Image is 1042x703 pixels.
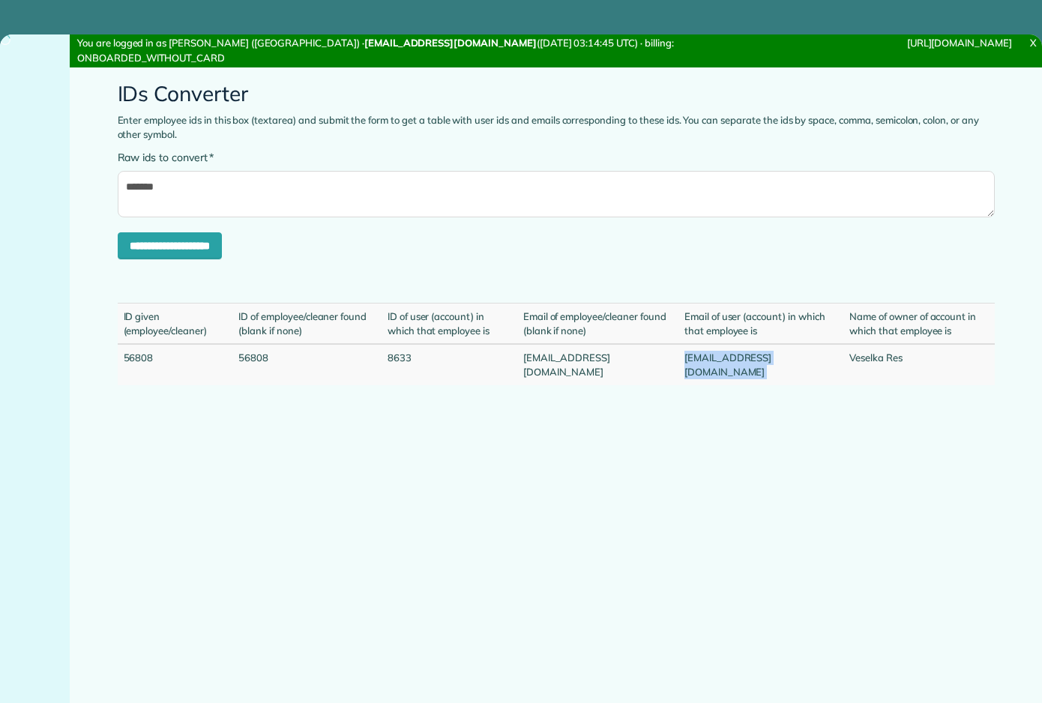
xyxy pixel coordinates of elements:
td: ID of employee/cleaner found (blank if none) [232,304,382,345]
td: Email of user (account) in which that employee is [678,304,843,345]
td: 56808 [232,344,382,384]
td: 56808 [118,344,233,384]
td: [EMAIL_ADDRESS][DOMAIN_NAME] [678,344,843,384]
div: You are logged in as [PERSON_NAME] ([GEOGRAPHIC_DATA]) · ([DATE] 03:14:45 UTC) · billing: ONBOARD... [70,34,700,67]
td: Veselka Res [843,344,994,384]
td: [EMAIL_ADDRESS][DOMAIN_NAME] [517,344,678,384]
a: X [1024,34,1042,52]
h2: IDs Converter [118,82,995,106]
td: Email of employee/cleaner found (blank if none) [517,304,678,345]
td: 8633 [382,344,517,384]
a: [URL][DOMAIN_NAME] [907,37,1012,49]
label: Raw ids to convert [118,150,214,165]
td: Name of owner of account in which that employee is [843,304,994,345]
td: ID of user (account) in which that employee is [382,304,517,345]
p: Enter employee ids in this box (textarea) and submit the form to get a table with user ids and em... [118,113,995,142]
td: ID given (employee/cleaner) [118,304,233,345]
strong: [EMAIL_ADDRESS][DOMAIN_NAME] [364,37,537,49]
